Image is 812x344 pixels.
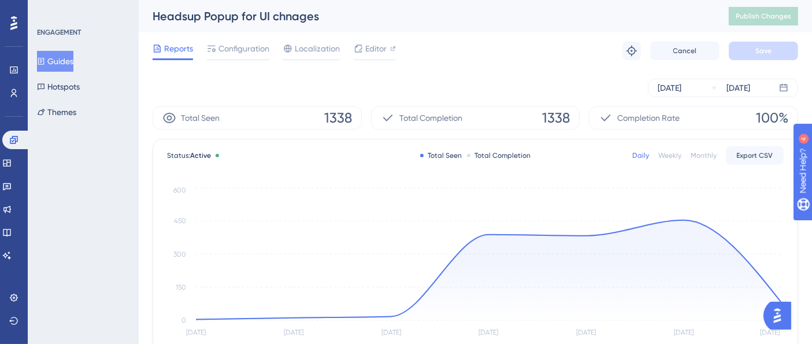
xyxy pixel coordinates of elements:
[756,109,788,127] span: 100%
[542,109,570,127] span: 1338
[479,329,499,337] tspan: [DATE]
[658,81,681,95] div: [DATE]
[153,8,700,24] div: Headsup Popup for UI chnages
[763,298,798,333] iframe: UserGuiding AI Assistant Launcher
[324,109,352,127] span: 1338
[650,42,720,60] button: Cancel
[399,111,462,125] span: Total Completion
[218,42,269,56] span: Configuration
[186,329,206,337] tspan: [DATE]
[37,76,80,97] button: Hotspots
[617,111,680,125] span: Completion Rate
[632,151,649,160] div: Daily
[420,151,462,160] div: Total Seen
[755,46,772,56] span: Save
[576,329,596,337] tspan: [DATE]
[164,42,193,56] span: Reports
[381,329,401,337] tspan: [DATE]
[726,146,784,165] button: Export CSV
[181,111,220,125] span: Total Seen
[674,329,694,337] tspan: [DATE]
[167,151,211,160] span: Status:
[736,12,791,21] span: Publish Changes
[673,46,697,56] span: Cancel
[365,42,387,56] span: Editor
[295,42,340,56] span: Localization
[173,250,186,258] tspan: 300
[176,283,186,291] tspan: 150
[37,102,76,123] button: Themes
[173,187,186,195] tspan: 600
[284,329,303,337] tspan: [DATE]
[691,151,717,160] div: Monthly
[190,151,211,160] span: Active
[181,316,186,324] tspan: 0
[174,217,186,225] tspan: 450
[37,28,81,37] div: ENGAGEMENT
[729,7,798,25] button: Publish Changes
[467,151,531,160] div: Total Completion
[80,6,84,15] div: 4
[658,151,681,160] div: Weekly
[27,3,72,17] span: Need Help?
[726,81,750,95] div: [DATE]
[729,42,798,60] button: Save
[37,51,73,72] button: Guides
[737,151,773,160] span: Export CSV
[760,329,780,337] tspan: [DATE]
